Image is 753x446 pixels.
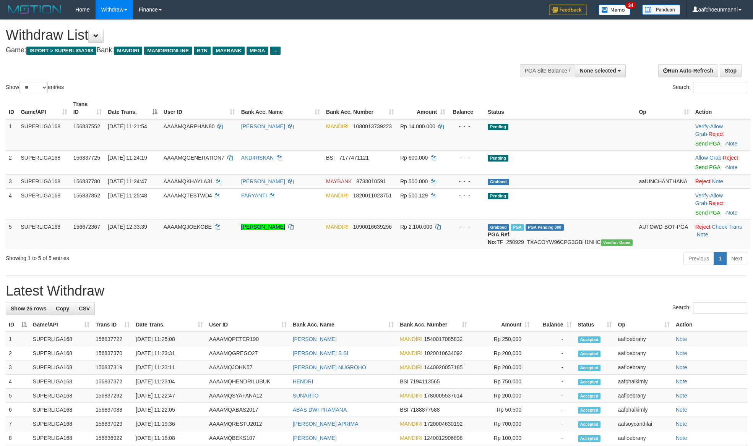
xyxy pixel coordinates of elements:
td: 1 [6,332,30,346]
a: [PERSON_NAME] [293,336,337,342]
span: Copy 7188877588 to clipboard [410,407,440,413]
td: [DATE] 11:18:08 [133,431,206,445]
th: ID [6,97,18,119]
a: Note [726,141,738,147]
th: Bank Acc. Number: activate to sort column ascending [397,318,470,332]
td: 156837372 [93,375,133,389]
img: MOTION_logo.png [6,4,64,15]
span: AAAAMQARPHAN80 [164,123,215,129]
a: Reject [709,131,724,137]
span: Copy 1240012906898 to clipboard [424,435,463,441]
th: Balance [448,97,485,119]
td: SUPERLIGA168 [30,389,93,403]
td: 156837370 [93,346,133,360]
a: Check Trans [712,224,742,230]
td: AAAAMQSYAFANA12 [206,389,290,403]
td: 3 [6,360,30,375]
span: · [695,192,723,206]
td: - [533,375,574,389]
a: Send PGA [695,141,720,147]
a: Note [676,435,687,441]
img: panduan.png [642,5,680,15]
a: [PERSON_NAME] S SI [293,350,348,356]
td: 3 [6,174,18,188]
span: Rp 600.000 [400,155,428,161]
div: - - - [451,123,482,130]
td: AAAAMQRESTU2012 [206,417,290,431]
span: [DATE] 12:33:39 [108,224,147,230]
td: AAAAMQABAS2017 [206,403,290,417]
span: Copy 1780005537614 to clipboard [424,393,463,399]
td: SUPERLIGA168 [30,403,93,417]
td: 8 [6,431,30,445]
a: HENDRI [293,378,313,385]
td: [DATE] 11:19:36 [133,417,206,431]
div: - - - [451,154,482,162]
b: PGA Ref. No: [488,231,511,245]
span: MANDIRIONLINE [144,47,192,55]
td: 5 [6,389,30,403]
span: Copy 7194113565 to clipboard [410,378,440,385]
a: [PERSON_NAME] [241,224,285,230]
a: Note [697,231,708,238]
span: 156837852 [73,192,100,199]
td: SUPERLIGA168 [30,417,93,431]
th: Date Trans.: activate to sort column descending [105,97,161,119]
td: 156836922 [93,431,133,445]
td: AAAAMQGREGO27 [206,346,290,360]
th: Action [692,97,751,119]
span: Pending [488,124,508,130]
td: AAAAMQBEKS107 [206,431,290,445]
td: 156837292 [93,389,133,403]
th: Trans ID: activate to sort column ascending [70,97,105,119]
a: ABAS DWI PRAMANA [293,407,347,413]
a: Note [712,178,723,184]
span: 156837552 [73,123,100,129]
a: Next [726,252,747,265]
td: SUPERLIGA168 [18,150,70,174]
a: Allow Grab [695,155,721,161]
a: Note [676,421,687,427]
td: SUPERLIGA168 [30,431,93,445]
td: - [533,431,574,445]
td: 4 [6,375,30,389]
span: AAAAMQKHAYLA31 [164,178,213,184]
a: Note [676,364,687,370]
span: Rp 2.100.000 [400,224,432,230]
th: Op: activate to sort column ascending [615,318,673,332]
td: [DATE] 11:25:08 [133,332,206,346]
span: Accepted [578,365,601,371]
a: SUNARTO [293,393,319,399]
span: [DATE] 11:21:54 [108,123,147,129]
a: Copy [51,302,74,315]
span: · [695,155,723,161]
span: Copy 1820011023751 to clipboard [353,192,392,199]
td: TF_250929_TXACOYW96CPG3GBH1NHC [485,220,636,249]
td: AAAAMQPETER190 [206,332,290,346]
td: 7 [6,417,30,431]
img: Button%20Memo.svg [599,5,631,15]
td: aafloebrany [615,431,673,445]
label: Show entries [6,82,64,93]
a: Allow Grab [695,192,723,206]
span: Accepted [578,379,601,385]
span: Accepted [578,351,601,357]
td: - [533,389,574,403]
span: Rp 14.000.000 [400,123,435,129]
span: AAAAMQGENERATION7 [164,155,224,161]
th: Status [485,97,636,119]
span: Accepted [578,407,601,414]
th: Trans ID: activate to sort column ascending [93,318,133,332]
td: Rp 100,000 [470,431,533,445]
span: Marked by aafsengchandara [511,224,524,231]
div: Showing 1 to 5 of 5 entries [6,251,308,262]
td: - [533,332,574,346]
td: - [533,417,574,431]
td: Rp 750,000 [470,375,533,389]
label: Search: [672,302,747,313]
a: Send PGA [695,210,720,216]
span: Copy 8733010591 to clipboard [356,178,386,184]
a: [PERSON_NAME] [293,435,337,441]
span: None selected [580,68,616,74]
span: MANDIRI [326,224,349,230]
